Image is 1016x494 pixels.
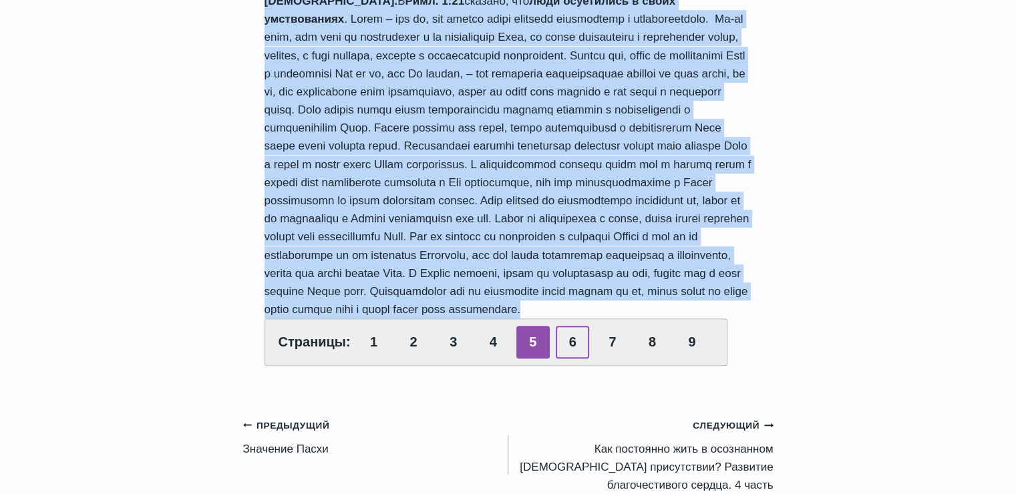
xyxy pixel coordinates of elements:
a: 1 [357,326,391,358]
a: 8 [635,326,669,358]
a: 4 [476,326,510,358]
a: 7 [596,326,629,358]
a: 3 [437,326,470,358]
a: 9 [675,326,709,358]
div: Страницы: [265,318,728,366]
small: Предыдущий [243,419,330,433]
small: Следующий [693,419,773,433]
a: 2 [397,326,430,358]
span: 5 [516,326,550,358]
nav: Записи [243,416,774,494]
a: ПредыдущийЗначение Пасхи [243,416,508,458]
a: СледующийКак постоянно жить в осознанном [DEMOGRAPHIC_DATA] присутствии? Развитие благочестивого ... [508,416,774,494]
a: 6 [556,326,589,358]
